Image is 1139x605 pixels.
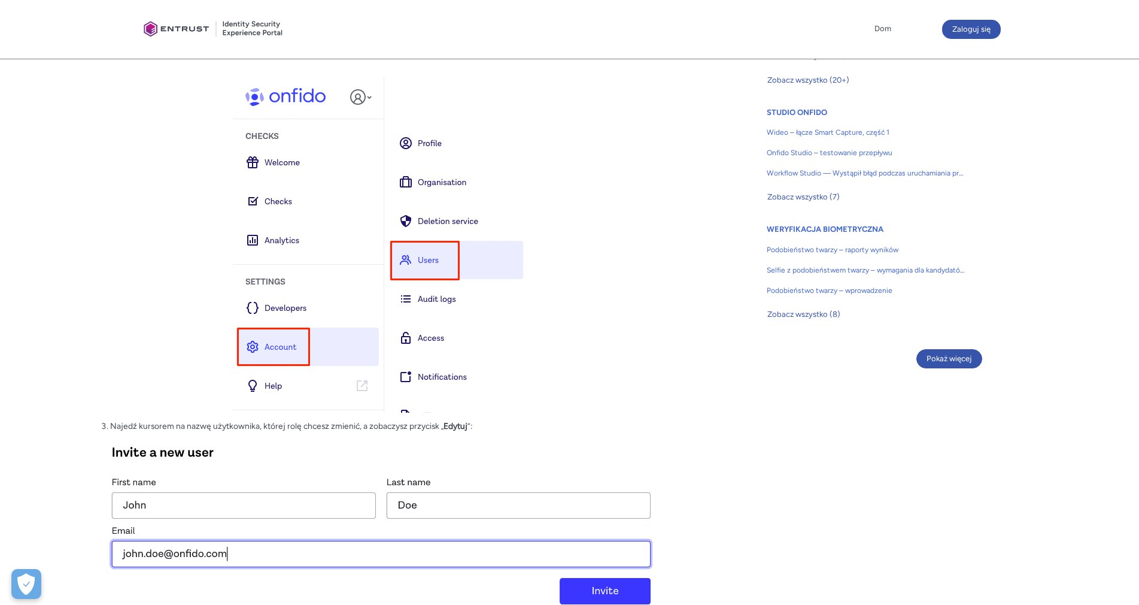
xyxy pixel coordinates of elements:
a: Workflow Studio — Wystąpił błąd podczas uruchamiania przepływu [767,163,965,183]
font: Zobacz wszystko (20+) [767,75,849,84]
font: Pokaż więcej [927,354,972,363]
font: Dom [874,24,891,33]
a: Selfie z podobieństwem twarzy – wymagania dla kandydatów dotyczące zdjęć lub nagrań wideo selfie [767,260,965,280]
font: Selfie z podobieństwem twarzy – wymagania dla kandydatów dotyczące zdjęć lub nagrań wideo selfie [767,266,1097,274]
font: Onfido Studio – testowanie przepływu [767,149,892,157]
a: Onfido Studio – testowanie przepływu [767,143,965,163]
a: STUDIO ONFIDO [767,108,827,117]
button: Pokaż więcej [916,349,982,368]
button: Zobacz wszystko (8) [767,305,841,324]
button: Zaloguj się [942,20,1001,39]
font: Podobieństwo twarzy – raporty wyników [767,246,898,254]
a: Podobieństwo twarzy – raporty wyników [767,240,965,260]
a: Podobieństwo twarzy – wprowadzenie [767,280,965,301]
font: Zaloguj się [952,25,991,34]
font: Zobacz wszystko (7) [767,192,840,201]
div: Preferencje dotyczące plików cookie [11,569,41,599]
button: Otwórz Preferencje [11,569,41,599]
font: Workflow Studio — Wystąpił błąd podczas uruchamiania przepływu [767,169,986,177]
img: dodaj1.png [233,77,526,413]
font: Panel – uwierzytelnianie wieloskładnikowe [767,52,906,60]
font: Podobieństwo twarzy – wprowadzenie [767,286,892,295]
font: Zobacz wszystko (8) [767,310,840,319]
font: ”: [467,421,472,431]
a: WERYFIKACJA BIOMETRYCZNA [767,225,883,234]
a: Wideo – łącze Smart Capture, część 1 [767,122,965,143]
button: Zobacz wszystko (20+) [767,71,850,90]
button: Zobacz wszystko (7) [767,187,840,207]
font: Wideo – łącze Smart Capture, część 1 [767,128,889,137]
font: Edytuj [444,421,467,431]
font: Najedź kursorem na nazwę użytkownika, której rolę chcesz zmienić, a zobaczysz przycisk „ [110,421,444,431]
